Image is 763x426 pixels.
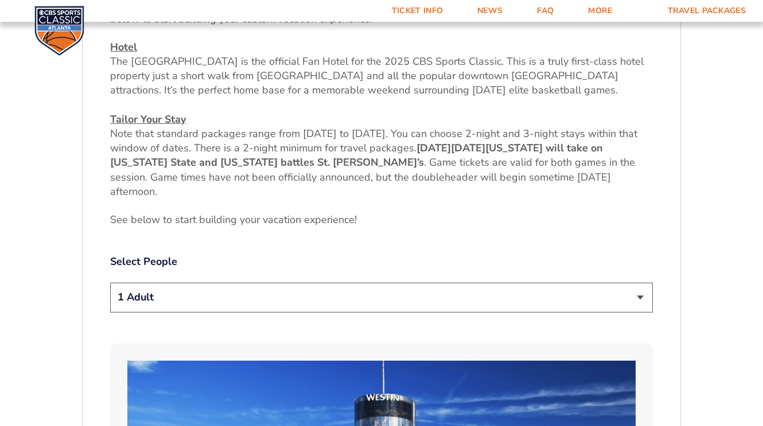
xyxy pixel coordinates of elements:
[34,6,84,56] img: CBS Sports Classic
[110,213,653,227] p: See below to start building your vacation e
[110,141,603,169] strong: [US_STATE] will take on [US_STATE] State and [US_STATE] battles St. [PERSON_NAME]’s
[110,255,653,269] label: Select People
[310,213,357,226] span: xperience!
[416,141,485,155] strong: [DATE][DATE]
[110,127,637,155] span: Note that standard packages range from [DATE] to [DATE]. You can choose 2-night and 3-night stays...
[110,112,186,126] u: Tailor Your Stay
[110,40,137,54] u: Hotel
[110,155,635,198] span: . Game tickets are valid for both games in the session. Game times have not been officially annou...
[110,54,644,97] span: The [GEOGRAPHIC_DATA] is the official Fan Hotel for the 2025 CBS Sports Classic. This is a truly ...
